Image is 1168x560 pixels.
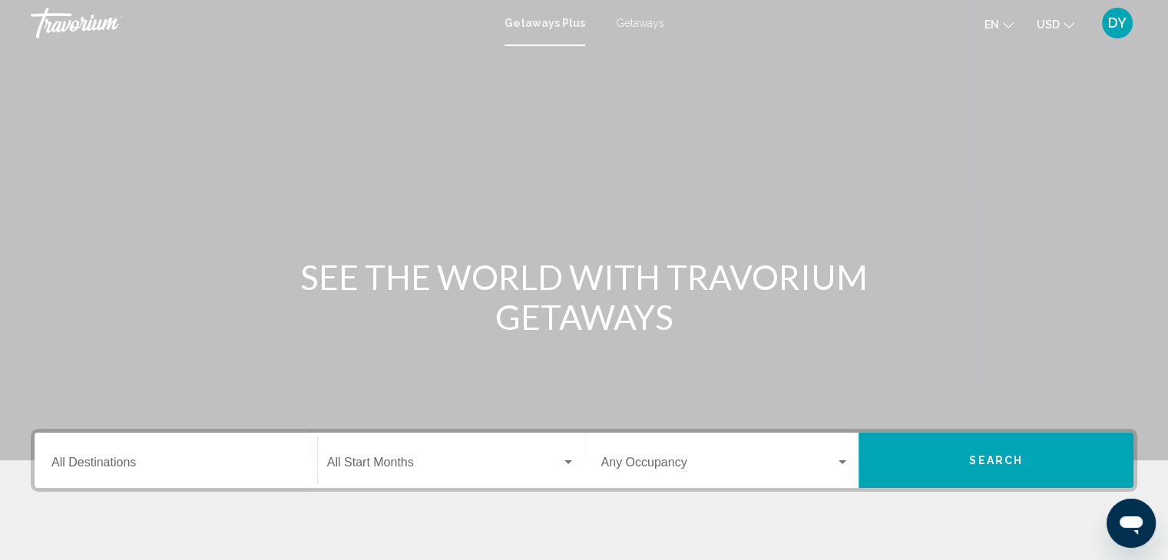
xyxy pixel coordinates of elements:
button: Search [859,433,1133,488]
span: en [984,18,999,31]
span: DY [1108,15,1127,31]
button: Change language [984,13,1014,35]
div: Search widget [35,433,1133,488]
a: Travorium [31,8,489,38]
span: Search [969,455,1023,467]
button: Change currency [1037,13,1074,35]
a: Getaways Plus [505,17,585,29]
a: Getaways [616,17,664,29]
h1: SEE THE WORLD WITH TRAVORIUM GETAWAYS [296,257,872,337]
span: USD [1037,18,1060,31]
iframe: Button to launch messaging window [1107,499,1156,548]
button: User Menu [1097,7,1137,39]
